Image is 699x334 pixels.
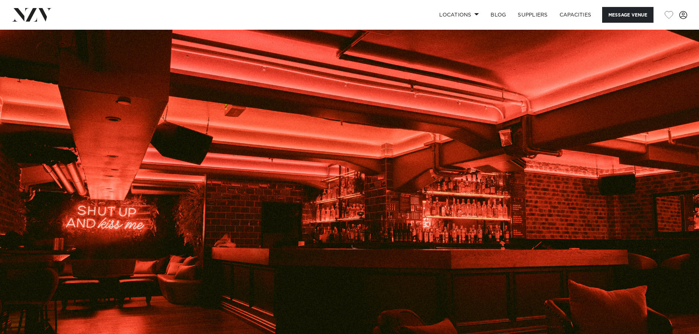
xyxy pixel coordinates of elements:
[512,7,553,23] a: SUPPLIERS
[602,7,654,23] button: Message Venue
[433,7,485,23] a: Locations
[12,8,52,21] img: nzv-logo.png
[485,7,512,23] a: BLOG
[554,7,597,23] a: Capacities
